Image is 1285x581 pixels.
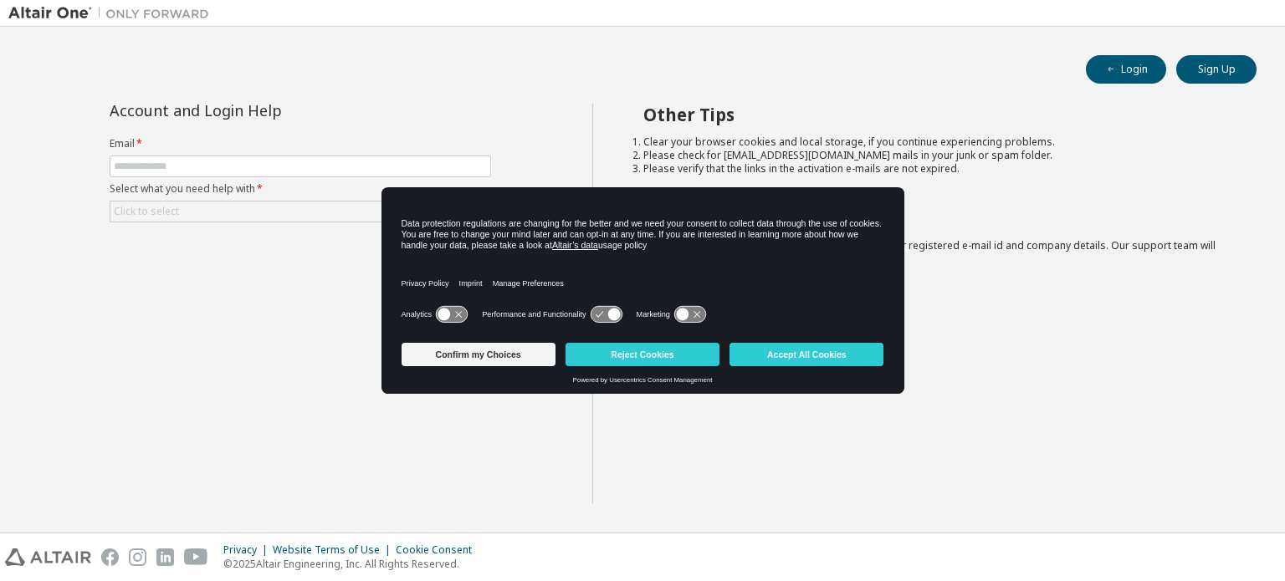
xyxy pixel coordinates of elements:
div: Account and Login Help [110,104,415,117]
button: Sign Up [1176,55,1257,84]
button: Login [1086,55,1166,84]
img: altair_logo.svg [5,548,91,566]
div: Click to select [110,201,490,222]
img: linkedin.svg [156,548,174,566]
img: Altair One [8,5,218,22]
li: Please check for [EMAIL_ADDRESS][DOMAIN_NAME] mails in your junk or spam folder. [643,149,1227,162]
img: facebook.svg [101,548,119,566]
li: Please verify that the links in the activation e-mails are not expired. [643,162,1227,176]
p: © 2025 Altair Engineering, Inc. All Rights Reserved. [223,557,482,571]
div: Click to select [114,205,179,218]
span: with a brief description of the problem, your registered e-mail id and company details. Our suppo... [643,238,1216,266]
li: Clear your browser cookies and local storage, if you continue experiencing problems. [643,135,1227,149]
label: Email [110,137,491,150]
div: Privacy [223,543,273,557]
div: Cookie Consent [396,543,482,557]
img: youtube.svg [184,548,208,566]
h2: Other Tips [643,104,1227,125]
h2: Not sure how to login? [643,207,1227,229]
label: Select what you need help with [110,182,491,196]
div: Website Terms of Use [273,543,396,557]
img: instagram.svg [129,548,146,566]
